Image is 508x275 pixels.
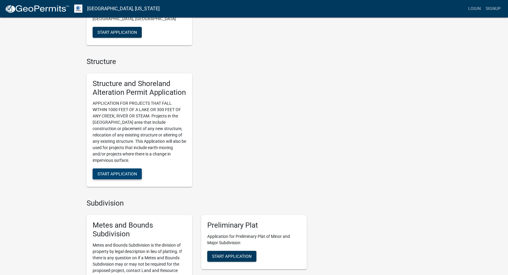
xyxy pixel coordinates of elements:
button: Start Application [93,27,142,38]
span: Start Application [212,254,252,258]
button: Start Application [207,251,256,262]
span: Start Application [97,30,137,34]
p: APPLICATION FOR PROJECTS THAT FALL WITHIN 1000 FEET OF A LAKE OR 300 FEET OF ANY CREEK, RIVER OR ... [93,100,186,164]
a: Signup [483,3,503,14]
a: [GEOGRAPHIC_DATA], [US_STATE] [87,4,160,14]
a: Login [466,3,483,14]
h5: Preliminary Plat [207,221,301,230]
span: Start Application [97,171,137,176]
img: Otter Tail County, Minnesota [74,5,82,13]
p: Application for Preliminary Plat of Minor and Major Subdivision [207,233,301,246]
button: Start Application [93,168,142,179]
h4: Subdivision [87,199,307,208]
h5: Metes and Bounds Subdivision [93,221,186,238]
h5: Structure and Shoreland Alteration Permit Application [93,79,186,97]
h4: Structure [87,57,307,66]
